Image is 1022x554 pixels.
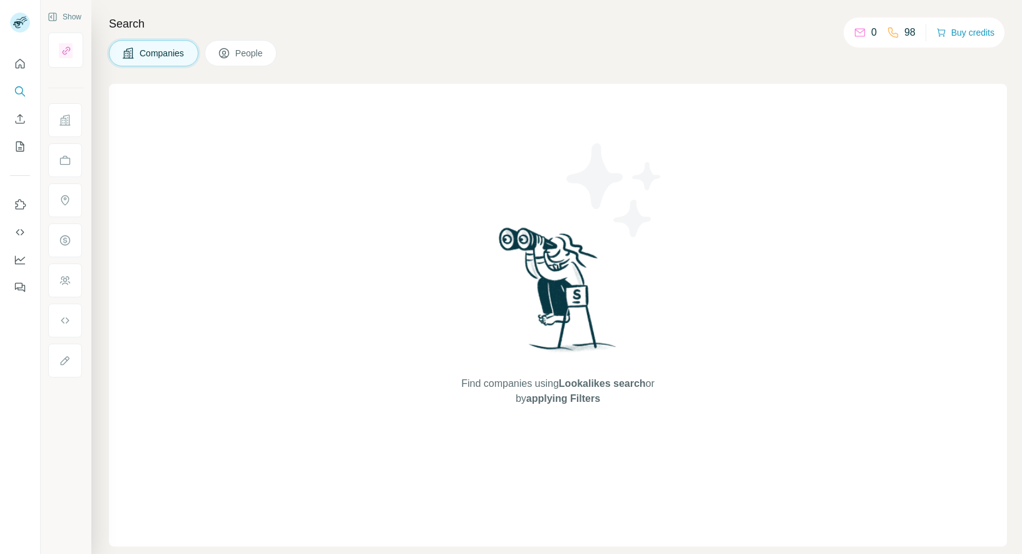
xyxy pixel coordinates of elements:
button: Dashboard [10,249,30,271]
button: Use Surfe API [10,221,30,244]
button: My lists [10,135,30,158]
button: Feedback [10,276,30,299]
button: Buy credits [936,24,994,41]
p: 0 [871,25,877,40]
img: Surfe Illustration - Woman searching with binoculars [493,224,623,364]
span: People [235,47,264,59]
span: Lookalikes search [559,378,646,389]
button: Enrich CSV [10,108,30,130]
span: Companies [140,47,185,59]
button: Quick start [10,53,30,75]
button: Search [10,80,30,103]
h4: Search [109,15,1007,33]
span: applying Filters [526,393,600,404]
button: Show [39,8,90,26]
img: Surfe Illustration - Stars [558,134,671,247]
button: Use Surfe on LinkedIn [10,193,30,216]
p: 98 [904,25,916,40]
span: Find companies using or by [457,376,658,406]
